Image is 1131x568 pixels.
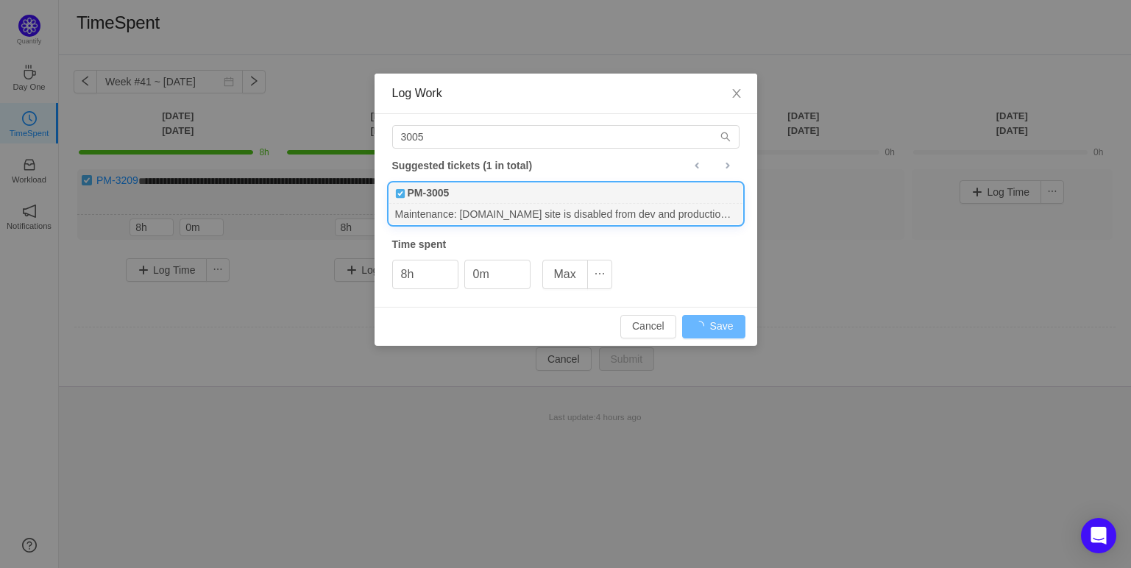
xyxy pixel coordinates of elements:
[392,85,740,102] div: Log Work
[389,204,742,224] div: Maintenance: [DOMAIN_NAME] site is disabled from dev and production due to perimeter X. Investiga...
[716,74,757,115] button: Close
[587,260,612,289] button: icon: ellipsis
[392,156,740,175] div: Suggested tickets (1 in total)
[392,237,740,252] div: Time spent
[408,185,450,201] b: PM-3005
[395,188,405,199] img: 10738
[620,315,676,338] button: Cancel
[392,125,740,149] input: Search
[720,132,731,142] i: icon: search
[1081,518,1116,553] div: Open Intercom Messenger
[731,88,742,99] i: icon: close
[542,260,588,289] button: Max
